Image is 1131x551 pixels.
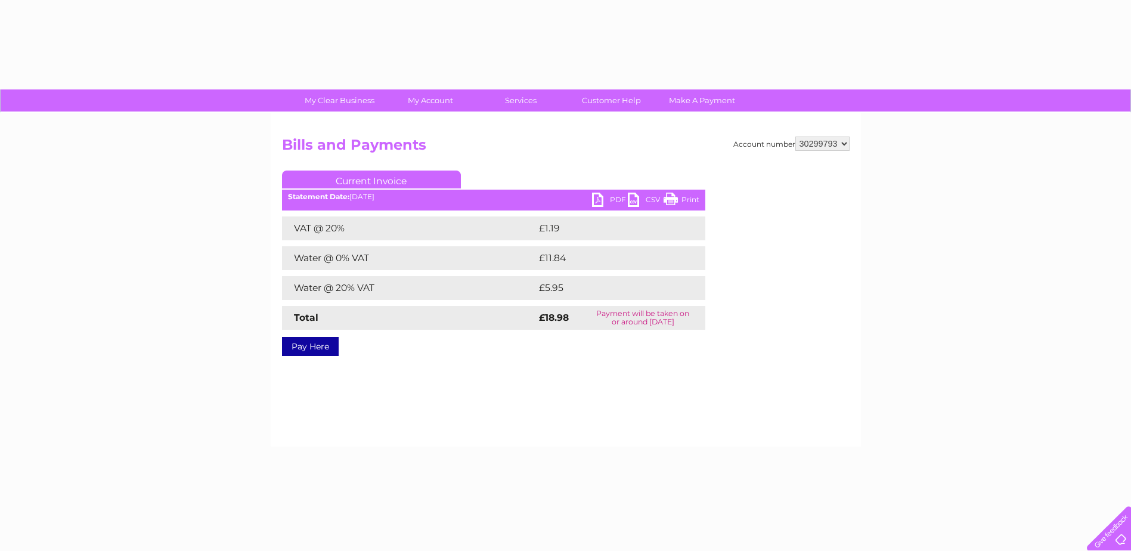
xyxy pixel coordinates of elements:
[536,246,679,270] td: £11.84
[592,193,628,210] a: PDF
[282,171,461,188] a: Current Invoice
[562,89,661,112] a: Customer Help
[733,137,850,151] div: Account number
[288,192,349,201] b: Statement Date:
[282,193,705,201] div: [DATE]
[536,276,677,300] td: £5.95
[664,193,699,210] a: Print
[290,89,389,112] a: My Clear Business
[294,312,318,323] strong: Total
[539,312,569,323] strong: £18.98
[472,89,570,112] a: Services
[381,89,479,112] a: My Account
[282,246,536,270] td: Water @ 0% VAT
[653,89,751,112] a: Make A Payment
[282,216,536,240] td: VAT @ 20%
[282,137,850,159] h2: Bills and Payments
[282,337,339,356] a: Pay Here
[628,193,664,210] a: CSV
[536,216,674,240] td: £1.19
[282,276,536,300] td: Water @ 20% VAT
[581,306,705,330] td: Payment will be taken on or around [DATE]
